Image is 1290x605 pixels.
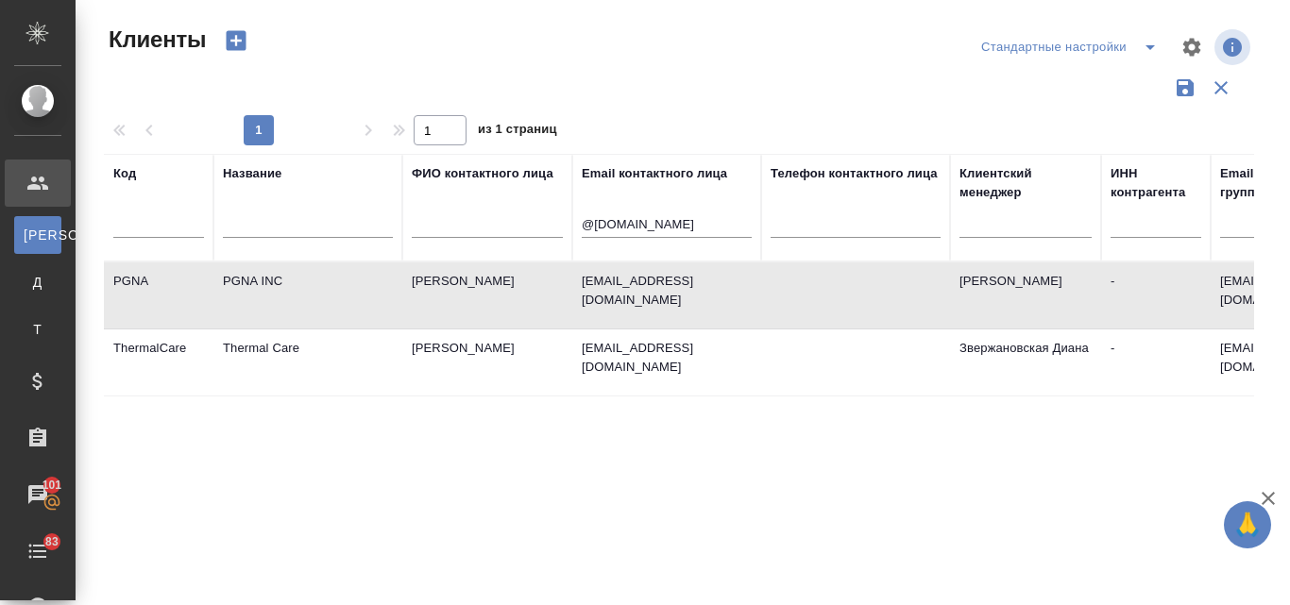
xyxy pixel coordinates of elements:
[1101,262,1211,328] td: -
[24,273,52,292] span: Д
[771,164,938,183] div: Телефон контактного лица
[950,329,1101,395] td: Звержановская Диана
[14,216,61,254] a: [PERSON_NAME]
[14,311,61,348] a: Т
[582,164,727,183] div: Email контактного лица
[402,262,572,328] td: [PERSON_NAME]
[213,25,259,57] button: Создать
[24,226,52,244] span: [PERSON_NAME]
[1169,25,1214,70] span: Настроить таблицу
[976,32,1169,62] div: split button
[113,164,136,183] div: Код
[582,339,752,377] p: [EMAIL_ADDRESS][DOMAIN_NAME]
[959,164,1092,202] div: Клиентский менеджер
[1167,70,1203,106] button: Сохранить фильтры
[24,320,52,339] span: Т
[1231,505,1264,545] span: 🙏
[104,329,213,395] td: ThermalCare
[1111,164,1201,202] div: ИНН контрагента
[213,262,402,328] td: PGNA INC
[1101,329,1211,395] td: -
[412,164,553,183] div: ФИО контактного лица
[5,528,71,575] a: 83
[31,476,74,495] span: 101
[478,118,557,145] span: из 1 страниц
[34,532,70,551] span: 83
[5,471,71,518] a: 101
[104,25,206,55] span: Клиенты
[14,263,61,301] a: Д
[582,272,752,310] p: [EMAIL_ADDRESS][DOMAIN_NAME]
[950,262,1101,328] td: [PERSON_NAME]
[1224,501,1271,548] button: 🙏
[1203,70,1239,106] button: Сбросить фильтры
[213,329,402,395] td: Thermal Care
[104,262,213,328] td: PGNA
[1214,29,1254,65] span: Посмотреть информацию
[223,164,281,183] div: Название
[402,329,572,395] td: [PERSON_NAME]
